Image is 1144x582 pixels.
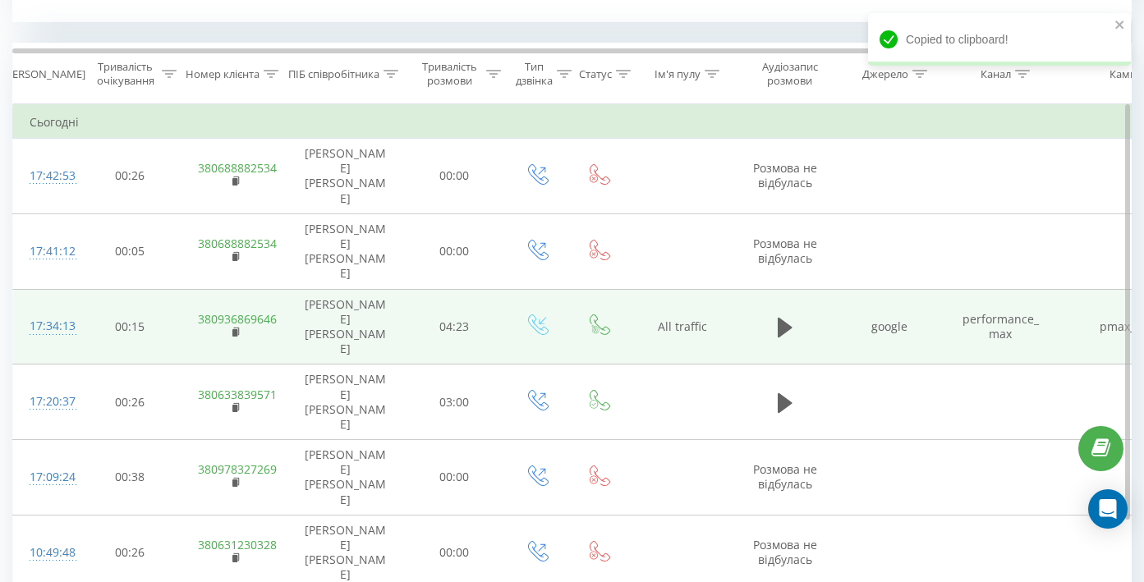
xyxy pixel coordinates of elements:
button: close [1114,18,1126,34]
div: Тип дзвінка [516,60,553,88]
td: performance_max [945,289,1056,364]
td: 00:05 [79,213,181,289]
td: 03:00 [403,364,506,440]
a: 380633839571 [198,387,277,402]
div: 17:41:12 [30,236,62,268]
td: 00:26 [79,139,181,214]
span: Розмова не відбулась [753,537,817,567]
div: Джерело [862,67,908,81]
td: 00:26 [79,364,181,440]
div: ПІБ співробітника [288,67,379,81]
a: 380978327269 [198,461,277,477]
div: Open Intercom Messenger [1088,489,1128,529]
td: 04:23 [403,289,506,364]
a: 380688882534 [198,160,277,176]
span: Розмова не відбулась [753,461,817,492]
div: Канал [981,67,1011,81]
td: 00:00 [403,213,506,289]
a: 380688882534 [198,236,277,251]
div: Статус [579,67,612,81]
div: [PERSON_NAME] [2,67,85,81]
div: Аудіозапис розмови [750,60,829,88]
span: Розмова не відбулась [753,236,817,266]
td: 00:38 [79,440,181,516]
td: 00:00 [403,440,506,516]
td: 00:00 [403,139,506,214]
div: 17:09:24 [30,461,62,493]
div: 17:42:53 [30,160,62,192]
div: 17:34:13 [30,310,62,342]
td: [PERSON_NAME] [PERSON_NAME] [288,289,403,364]
a: 380631230328 [198,537,277,552]
td: [PERSON_NAME] [PERSON_NAME] [288,364,403,440]
div: Copied to clipboard! [868,13,1131,66]
td: [PERSON_NAME] [PERSON_NAME] [288,440,403,516]
div: 17:20:37 [30,386,62,418]
td: [PERSON_NAME] [PERSON_NAME] [288,213,403,289]
a: 380936869646 [198,311,277,327]
td: [PERSON_NAME] [PERSON_NAME] [288,139,403,214]
span: Розмова не відбулась [753,160,817,190]
div: Тривалість очікування [93,60,158,88]
div: Номер клієнта [186,67,260,81]
td: google [834,289,945,364]
div: Тривалість розмови [417,60,482,88]
div: 10:49:48 [30,537,62,569]
div: Ім'я пулу [655,67,701,81]
td: All traffic [629,289,736,364]
td: 00:15 [79,289,181,364]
